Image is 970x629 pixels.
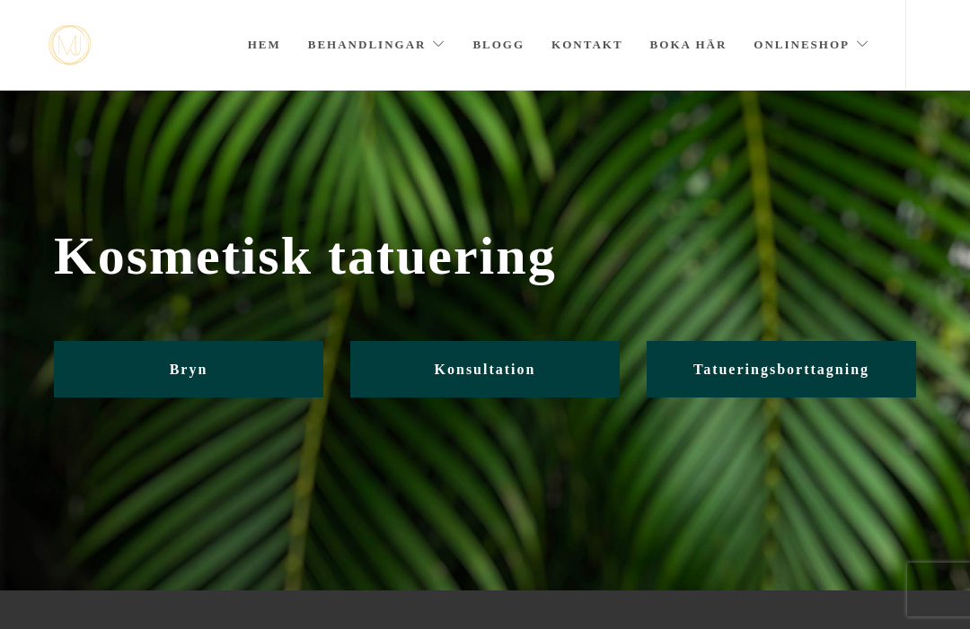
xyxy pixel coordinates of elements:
[435,362,536,377] span: Konsultation
[693,362,869,377] span: Tatueringsborttagning
[48,25,91,66] img: mjstudio
[170,362,208,377] span: Bryn
[48,25,91,66] a: mjstudio mjstudio mjstudio
[350,341,620,397] a: Konsultation
[647,341,916,397] a: Tatueringsborttagning
[54,225,916,287] span: Kosmetisk tatuering
[54,341,323,397] a: Bryn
